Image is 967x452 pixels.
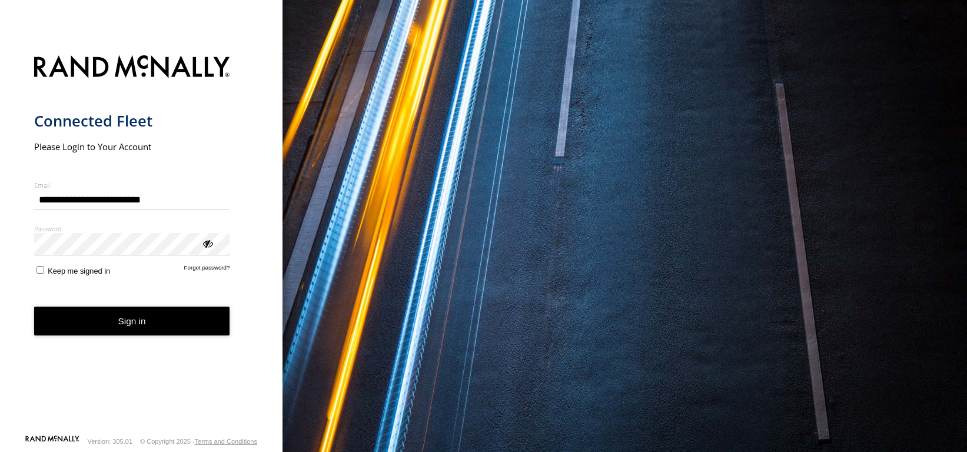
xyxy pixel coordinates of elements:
[34,181,230,190] label: Email
[140,438,257,445] div: © Copyright 2025 -
[25,436,79,447] a: Visit our Website
[34,224,230,233] label: Password
[34,111,230,131] h1: Connected Fleet
[36,266,44,274] input: Keep me signed in
[201,237,213,249] div: ViewPassword
[34,141,230,152] h2: Please Login to Your Account
[195,438,257,445] a: Terms and Conditions
[34,48,249,434] form: main
[48,267,110,275] span: Keep me signed in
[184,264,230,275] a: Forgot password?
[34,307,230,335] button: Sign in
[88,438,132,445] div: Version: 305.01
[34,53,230,83] img: Rand McNally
